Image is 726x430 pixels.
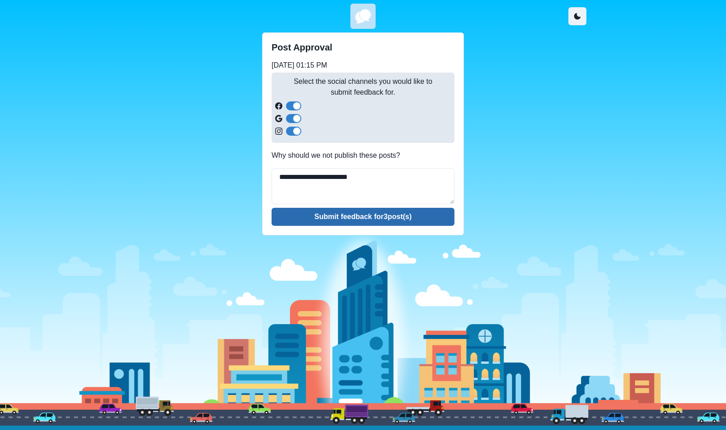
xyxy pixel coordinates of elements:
[272,150,454,161] p: Why should we not publish these posts?
[272,42,454,53] h2: Post Approval
[272,60,454,71] p: [DATE] 01:15 PM
[272,208,454,226] button: Submit feedback for3post(s)
[568,7,586,25] button: Toggle Mode
[352,5,374,27] img: u8dYElcwoIgCIIgCIIgCIIgCIIgCIIgCIIgCIIgCIIgCIIgCIIgCIIgCIIgCIIgCIKgBfgfhTKg+uHK8RYAAAAASUVORK5CYII=
[275,76,451,98] p: Select the social channels you would like to submit feedback for.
